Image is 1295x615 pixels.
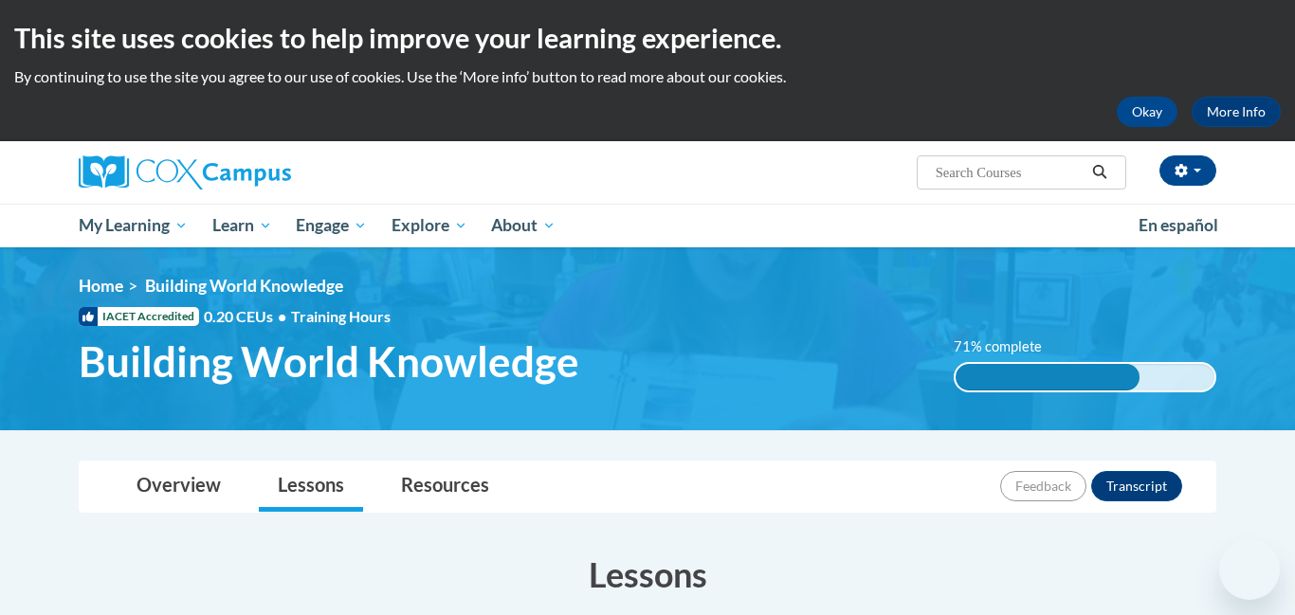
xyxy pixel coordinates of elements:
[79,155,439,190] a: Cox Campus
[954,336,1063,357] label: 71% complete
[118,461,240,512] a: Overview
[392,214,467,237] span: Explore
[283,204,379,247] a: Engage
[14,19,1281,57] h2: This site uses cookies to help improve your learning experience.
[145,276,343,296] span: Building World Knowledge
[480,204,569,247] a: About
[79,214,188,237] span: My Learning
[1126,206,1231,245] a: En español
[204,306,291,327] span: 0.20 CEUs
[934,161,1085,184] input: Search Courses
[200,204,284,247] a: Learn
[1000,471,1086,501] button: Feedback
[50,204,1245,247] div: Main menu
[66,204,200,247] a: My Learning
[79,155,291,190] img: Cox Campus
[382,461,508,512] a: Resources
[1117,97,1177,127] button: Okay
[79,551,1216,598] h3: Lessons
[259,461,363,512] a: Lessons
[1085,161,1114,184] button: Search
[79,276,123,296] a: Home
[956,364,1140,390] div: 71% complete
[1159,155,1216,186] button: Account Settings
[379,204,480,247] a: Explore
[1192,97,1281,127] a: More Info
[278,307,286,325] span: •
[79,307,199,326] span: IACET Accredited
[1091,471,1182,501] button: Transcript
[1139,215,1218,235] span: En español
[79,336,579,387] span: Building World Knowledge
[1219,539,1280,600] iframe: Button to launch messaging window
[296,214,367,237] span: Engage
[212,214,272,237] span: Learn
[291,307,391,325] span: Training Hours
[491,214,556,237] span: About
[14,66,1281,87] p: By continuing to use the site you agree to our use of cookies. Use the ‘More info’ button to read...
